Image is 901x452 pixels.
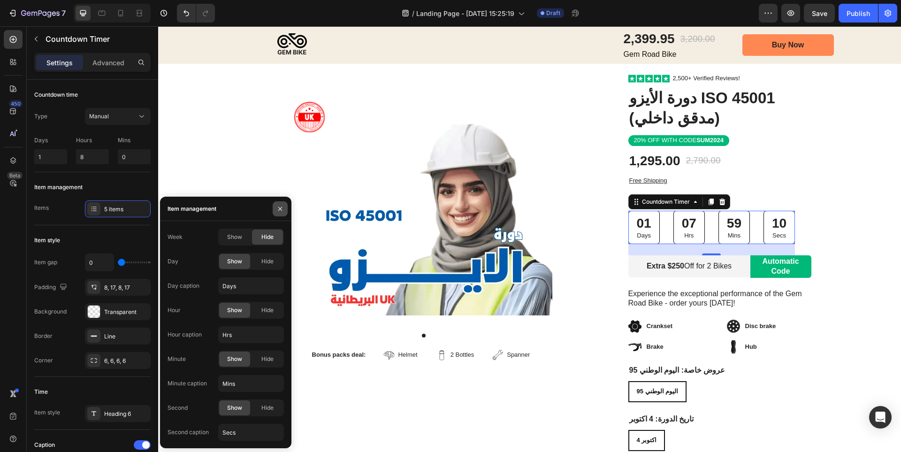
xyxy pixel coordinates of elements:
[61,8,66,19] p: 7
[479,189,493,206] div: 01
[168,355,186,363] div: Minute
[104,357,148,365] div: 6, 6, 6, 6
[92,58,124,68] p: Advanced
[261,404,274,412] span: Hide
[524,189,538,206] div: 07
[412,8,414,18] span: /
[168,282,199,290] div: Day caption
[471,151,652,159] p: Free Shipping
[168,257,178,266] div: Day
[34,307,67,316] div: Background
[154,325,208,333] p: Bonus packs deal:
[4,4,70,23] button: 7
[261,355,274,363] span: Hide
[804,4,835,23] button: Save
[104,332,148,341] div: Line
[515,48,582,56] p: 2,500+ Verified Reviews!
[34,332,53,340] div: Border
[34,112,47,121] div: Type
[34,136,67,145] p: Days
[34,91,78,99] div: Countdown time
[168,233,183,241] div: Week
[599,230,646,250] p: Automatic Code
[538,110,565,117] strong: SUM2024
[227,404,242,412] span: Show
[476,110,565,118] p: 20% OFF WITH CODE
[614,189,628,206] div: 10
[89,113,109,120] span: Manual
[227,257,242,266] span: Show
[569,189,583,206] div: 59
[869,406,892,429] div: Open Intercom Messenger
[470,61,653,103] h1: دورة الأيزو ISO 45001 (مدقق داخلي)
[34,183,83,192] div: Item management
[489,316,505,325] p: Brake
[264,307,267,311] button: Dot
[85,108,151,125] button: Manual
[227,355,242,363] span: Show
[34,441,55,449] div: Caption
[46,58,73,68] p: Settings
[470,387,537,399] legend: تاريخ الدورة: 4 اكتوبر
[489,295,515,305] p: Crankset
[470,263,653,283] p: Experience the exceptional performance of the Gem Road Bike - order yours [DATE]!
[168,428,209,437] div: Second caption
[104,205,148,214] div: 5 items
[34,356,53,365] div: Corner
[261,233,274,241] span: Hide
[158,26,901,452] iframe: Design area
[46,33,147,45] p: Countdown Timer
[104,410,148,418] div: Heading 6
[524,206,538,214] p: Hrs
[292,324,316,333] p: 2 Bottles
[34,281,69,294] div: Padding
[104,308,148,316] div: Transparent
[227,233,242,241] span: Show
[104,283,148,292] div: 8, 17, 8, 17
[240,324,259,333] p: Helmet
[847,8,870,18] div: Publish
[569,206,583,214] p: Mins
[839,4,878,23] button: Publish
[9,100,23,107] div: 450
[136,76,167,106] img: gempages_559844796739355738-2be7857a-8c0a-4f19-8381-44f95d46d757.png
[34,236,60,245] div: Item style
[470,125,523,144] div: 1,295.00
[479,206,493,214] p: Days
[168,205,216,213] div: Item management
[470,338,568,350] legend: عروض خاصة: اليوم الوطني 95
[479,410,499,417] span: 4 اكتوبر
[812,9,827,17] span: Save
[261,257,274,266] span: Hide
[227,306,242,314] span: Show
[168,330,202,339] div: Hour caption
[489,236,526,244] strong: Extra $250
[76,136,109,145] p: Hours
[168,306,181,314] div: Hour
[34,408,60,417] div: Item style
[177,4,215,23] div: Undo/Redo
[118,136,151,145] p: Mins
[470,109,571,120] div: Rich Text Editor. Editing area: main
[7,172,23,179] div: Beta
[349,324,372,333] p: Spanner
[587,316,599,325] p: Hub
[546,9,560,17] span: Draft
[34,204,49,212] div: Items
[614,206,628,214] p: Secs
[34,388,48,396] div: Time
[416,8,514,18] span: Landing Page - [DATE] 15:25:19
[527,128,564,141] div: 2,790.00
[85,254,114,271] input: Auto
[482,171,534,180] div: Countdown Timer
[34,258,57,267] div: Item gap
[168,404,188,412] div: Second
[479,361,520,368] span: اليوم الوطني 95
[471,168,652,178] p: End In
[168,379,207,388] div: Minute caption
